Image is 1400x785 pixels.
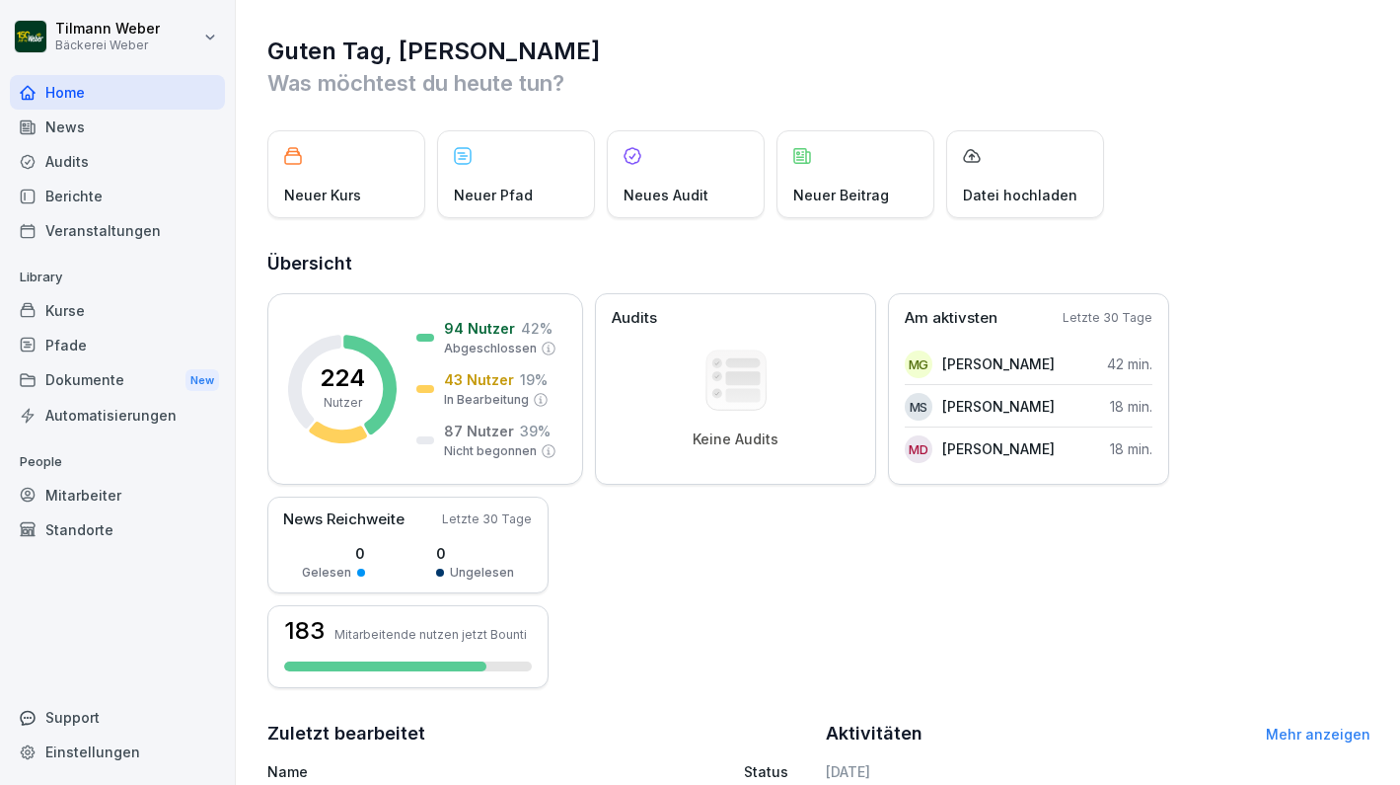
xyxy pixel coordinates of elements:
a: News [10,110,225,144]
p: 43 Nutzer [444,369,514,390]
p: Neuer Kurs [284,185,361,205]
a: Mitarbeiter [10,478,225,512]
p: Letzte 30 Tage [442,510,532,528]
a: Audits [10,144,225,179]
h1: Guten Tag, [PERSON_NAME] [267,36,1370,67]
p: 94 Nutzer [444,318,515,339]
h2: Aktivitäten [826,720,922,747]
a: Veranstaltungen [10,213,225,248]
div: Dokumente [10,362,225,399]
p: 42 % [521,318,553,339]
p: Neues Audit [624,185,708,205]
p: Nutzer [324,394,362,412]
p: [PERSON_NAME] [942,353,1055,374]
p: Keine Audits [693,431,778,448]
p: Neuer Pfad [454,185,533,205]
p: Am aktivsten [905,307,997,330]
a: Einstellungen [10,735,225,769]
p: Library [10,262,225,293]
p: People [10,446,225,478]
p: 42 min. [1107,353,1152,374]
p: Mitarbeitende nutzen jetzt Bounti [334,627,527,642]
p: 224 [320,366,365,390]
div: MG [905,351,932,378]
p: Audits [612,307,657,330]
p: Abgeschlossen [444,340,537,357]
p: Bäckerei Weber [55,39,160,52]
div: MD [905,435,932,463]
div: Support [10,700,225,735]
p: Datei hochladen [963,185,1077,205]
a: Mehr anzeigen [1266,726,1370,743]
a: Kurse [10,293,225,328]
h3: 183 [284,619,325,643]
p: [PERSON_NAME] [942,396,1055,417]
p: 19 % [520,369,548,390]
p: Was möchtest du heute tun? [267,67,1370,99]
p: Status [744,761,788,782]
h2: Zuletzt bearbeitet [267,720,812,747]
p: 18 min. [1110,438,1152,459]
p: Tilmann Weber [55,21,160,38]
h2: Übersicht [267,250,1370,277]
p: 0 [436,543,514,564]
p: News Reichweite [283,509,405,531]
p: 39 % [520,421,551,441]
p: Ungelesen [450,564,514,582]
a: Automatisierungen [10,398,225,432]
div: New [185,369,219,392]
p: In Bearbeitung [444,391,529,409]
h6: [DATE] [826,761,1370,782]
p: Name [267,761,599,782]
p: Neuer Beitrag [793,185,889,205]
p: Gelesen [302,564,351,582]
a: Berichte [10,179,225,213]
p: 0 [302,543,365,564]
p: 87 Nutzer [444,421,514,441]
p: [PERSON_NAME] [942,438,1055,459]
a: Pfade [10,328,225,362]
p: Letzte 30 Tage [1063,309,1152,327]
p: Nicht begonnen [444,442,537,460]
div: MS [905,393,932,421]
a: DokumenteNew [10,362,225,399]
p: 18 min. [1110,396,1152,417]
a: Home [10,75,225,110]
a: Standorte [10,512,225,547]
